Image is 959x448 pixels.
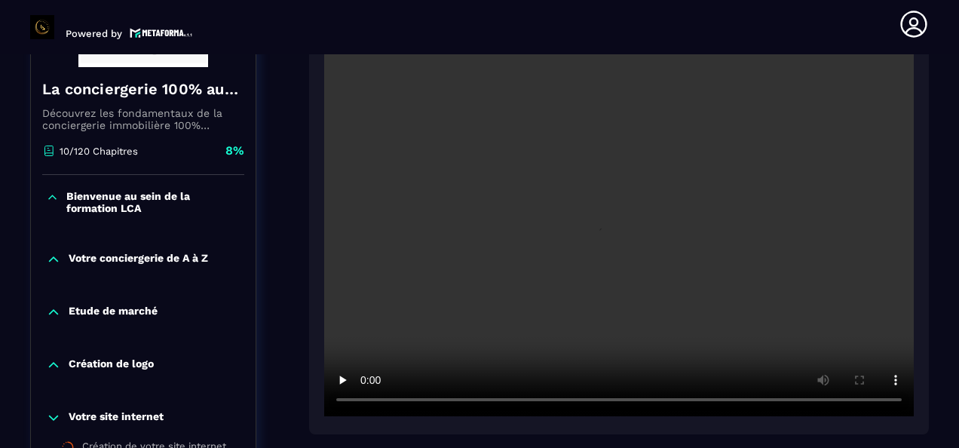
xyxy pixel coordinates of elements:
[66,28,122,39] p: Powered by
[69,305,158,320] p: Etude de marché
[225,143,244,159] p: 8%
[69,357,154,373] p: Création de logo
[66,190,241,214] p: Bienvenue au sein de la formation LCA
[30,15,54,39] img: logo-branding
[60,146,138,157] p: 10/120 Chapitres
[69,410,164,425] p: Votre site internet
[69,252,208,267] p: Votre conciergerie de A à Z
[42,78,244,100] h4: La conciergerie 100% automatisée
[130,26,193,39] img: logo
[42,107,244,131] p: Découvrez les fondamentaux de la conciergerie immobilière 100% automatisée. Cette formation est c...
